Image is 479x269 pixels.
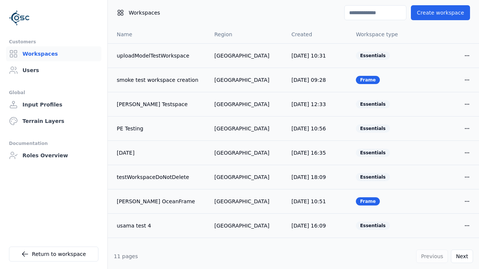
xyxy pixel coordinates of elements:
[356,197,380,205] div: Frame
[356,52,390,60] div: Essentials
[9,37,98,46] div: Customers
[356,124,390,133] div: Essentials
[214,149,280,157] div: [GEOGRAPHIC_DATA]
[9,247,98,262] a: Return to workspace
[6,148,101,163] a: Roles Overview
[292,76,344,84] div: [DATE] 09:28
[292,52,344,59] div: [DATE] 10:31
[356,76,380,84] div: Frame
[214,76,280,84] div: [GEOGRAPHIC_DATA]
[214,173,280,181] div: [GEOGRAPHIC_DATA]
[356,149,390,157] div: Essentials
[214,101,280,108] div: [GEOGRAPHIC_DATA]
[214,222,280,229] div: [GEOGRAPHIC_DATA]
[117,222,202,229] a: usama test 4
[292,222,344,229] div: [DATE] 16:09
[117,52,202,59] a: uploadModelTestWorkspace
[9,88,98,97] div: Global
[292,173,344,181] div: [DATE] 18:09
[214,198,280,205] div: [GEOGRAPHIC_DATA]
[6,46,101,61] a: Workspaces
[356,222,390,230] div: Essentials
[208,25,286,43] th: Region
[451,250,473,263] button: Next
[214,52,280,59] div: [GEOGRAPHIC_DATA]
[356,100,390,108] div: Essentials
[411,5,470,20] button: Create workspace
[117,125,202,132] a: PE Testing
[292,149,344,157] div: [DATE] 16:35
[117,76,202,84] a: smoke test workspace creation
[214,125,280,132] div: [GEOGRAPHIC_DATA]
[108,25,208,43] th: Name
[350,25,414,43] th: Workspace type
[9,139,98,148] div: Documentation
[117,149,202,157] a: [DATE]
[6,97,101,112] a: Input Profiles
[129,9,160,16] span: Workspaces
[117,173,202,181] a: testWorkspaceDoNotDelete
[117,198,202,205] a: [PERSON_NAME] OceanFrame
[9,7,30,28] img: Logo
[292,198,344,205] div: [DATE] 10:51
[6,63,101,78] a: Users
[117,101,202,108] a: [PERSON_NAME] Testspace
[356,173,390,181] div: Essentials
[292,101,344,108] div: [DATE] 12:33
[6,114,101,129] a: Terrain Layers
[286,25,350,43] th: Created
[114,253,138,259] span: 11 pages
[292,125,344,132] div: [DATE] 10:56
